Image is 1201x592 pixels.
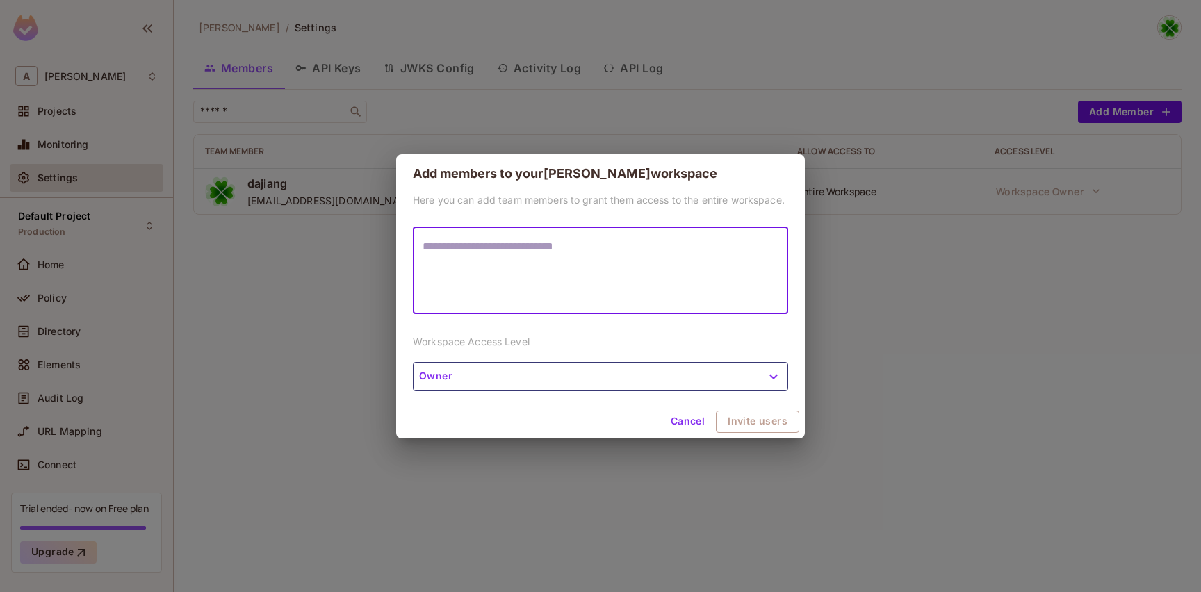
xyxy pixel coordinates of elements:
[413,193,788,206] p: Here you can add team members to grant them access to the entire workspace.
[413,335,788,348] p: Workspace Access Level
[396,154,805,193] h2: Add members to your [PERSON_NAME] workspace
[413,362,788,391] button: Owner
[716,411,799,433] button: Invite users
[665,411,710,433] button: Cancel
